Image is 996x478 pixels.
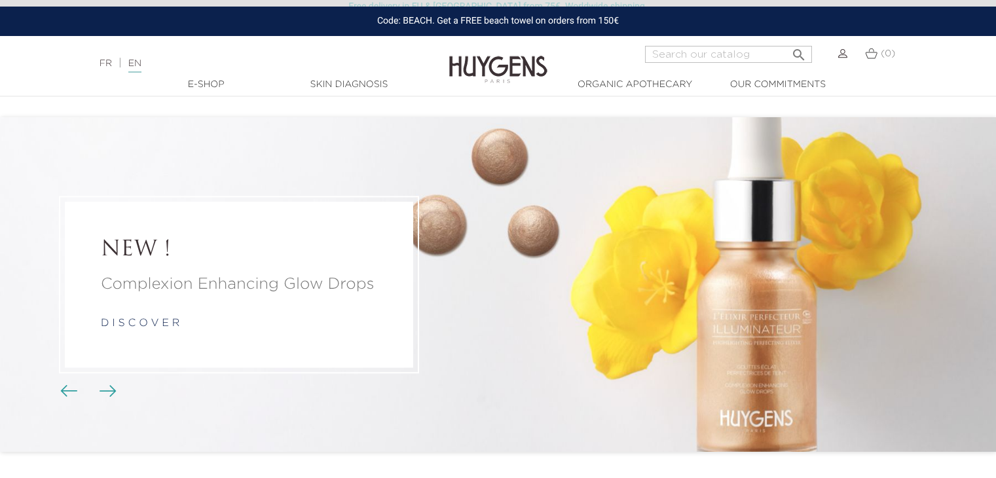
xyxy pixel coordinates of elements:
a: NEW ! [101,238,377,263]
i:  [791,43,807,59]
span: (0) [881,49,895,58]
div: | [93,56,405,71]
a: E-Shop [141,78,272,92]
a: FR [100,59,112,68]
img: Huygens [449,35,547,85]
a: Complexion Enhancing Glow Drops [101,272,377,296]
input: Search [645,46,812,63]
a: d i s c o v e r [101,318,179,329]
a: EN [128,59,141,73]
a: Our commitments [712,78,843,92]
a: Skin Diagnosis [284,78,415,92]
a: Organic Apothecary [570,78,701,92]
button:  [787,42,811,60]
div: Carousel buttons [65,382,108,401]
